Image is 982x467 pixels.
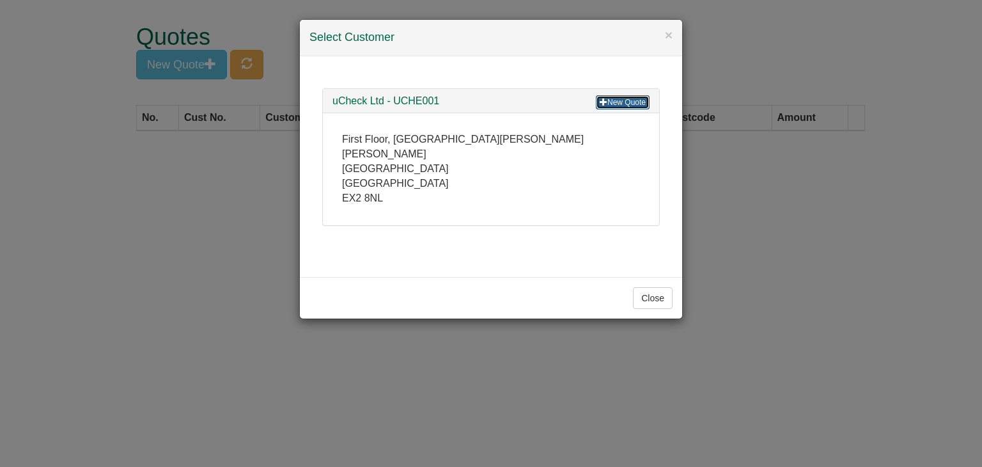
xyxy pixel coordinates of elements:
[633,287,673,309] button: Close
[596,95,650,109] a: New Quote
[665,28,673,42] button: ×
[342,178,449,189] span: [GEOGRAPHIC_DATA]
[342,134,584,145] span: First Floor, [GEOGRAPHIC_DATA][PERSON_NAME]
[332,95,650,107] h3: uCheck Ltd - UCHE001
[309,29,673,46] h4: Select Customer
[342,148,426,159] span: [PERSON_NAME]
[342,193,383,203] span: EX2 8NL
[342,163,449,174] span: [GEOGRAPHIC_DATA]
